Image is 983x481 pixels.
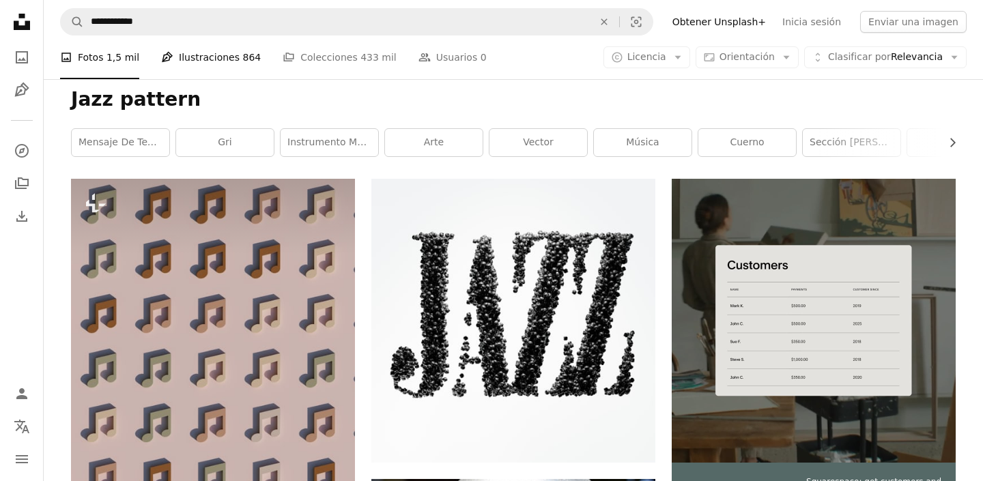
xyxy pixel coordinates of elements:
a: Iniciar sesión / Registrarse [8,380,35,407]
span: Clasificar por [828,51,891,62]
a: Ilustraciones [8,76,35,104]
span: Licencia [627,51,666,62]
a: Una foto en blanco y negro de la palabra jazz [371,315,655,327]
a: vector [489,129,587,156]
button: Búsqueda visual [620,9,653,35]
a: Mensaje de texto [72,129,169,156]
button: Licencia [603,46,690,68]
span: 433 mil [360,50,397,65]
button: Enviar una imagen [860,11,967,33]
a: Colecciones [8,170,35,197]
h1: Jazz pattern [71,87,956,112]
a: gri [176,129,274,156]
a: sección [PERSON_NAME] [803,129,900,156]
img: file-1747939376688-baf9a4a454ffimage [672,179,956,463]
a: Explorar [8,137,35,164]
button: desplazar lista a la derecha [940,129,956,156]
a: cuerno [698,129,796,156]
a: Ilustraciones 864 [161,35,261,79]
a: instrumento musical [281,129,378,156]
span: Orientación [720,51,775,62]
a: Usuarios 0 [418,35,487,79]
button: Menú [8,446,35,473]
span: 0 [481,50,487,65]
button: Idioma [8,413,35,440]
button: Borrar [589,9,619,35]
a: música [594,129,692,156]
button: Buscar en Unsplash [61,9,84,35]
a: Un grupo de diferentes formas en una pared [71,362,355,374]
a: Fotos [8,44,35,71]
a: Inicio — Unsplash [8,8,35,38]
span: Relevancia [828,50,943,64]
a: Inicia sesión [774,11,849,33]
button: Clasificar porRelevancia [804,46,967,68]
form: Encuentra imágenes en todo el sitio [60,8,653,35]
a: Obtener Unsplash+ [664,11,774,33]
span: 864 [242,50,261,65]
a: Colecciones 433 mil [283,35,397,79]
button: Orientación [696,46,799,68]
a: arte [385,129,483,156]
a: Historial de descargas [8,203,35,230]
img: Una foto en blanco y negro de la palabra jazz [371,179,655,463]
